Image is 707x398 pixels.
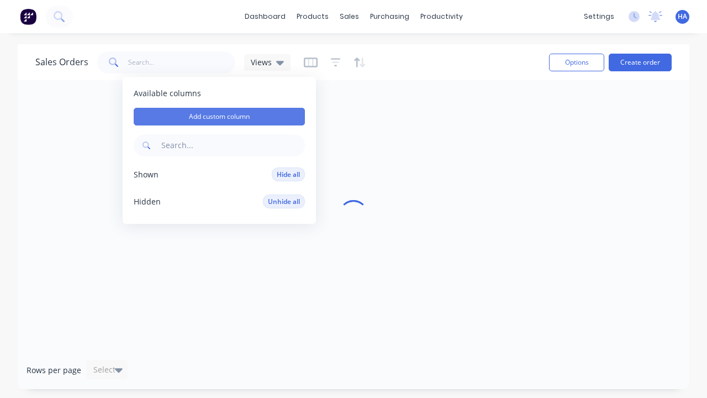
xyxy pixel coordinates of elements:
[27,365,81,376] span: Rows per page
[239,8,291,25] a: dashboard
[159,134,305,156] input: Search...
[20,8,36,25] img: Factory
[134,196,161,207] span: Hidden
[549,54,604,71] button: Options
[93,364,122,375] div: Select...
[251,56,272,68] span: Views
[365,8,415,25] div: purchasing
[578,8,620,25] div: settings
[291,8,334,25] div: products
[35,57,88,67] h1: Sales Orders
[134,88,305,99] span: Available columns
[128,51,236,74] input: Search...
[263,195,305,208] button: Unhide all
[678,12,687,22] span: HA
[334,8,365,25] div: sales
[272,167,305,181] button: Hide all
[134,169,159,180] span: Shown
[609,54,672,71] button: Create order
[134,108,305,125] button: Add custom column
[415,8,468,25] div: productivity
